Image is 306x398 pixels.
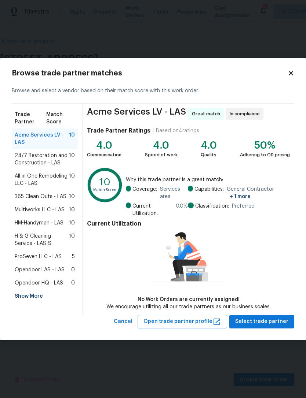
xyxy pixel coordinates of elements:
div: Speed of work [145,151,178,159]
span: Services area [160,186,188,200]
span: 0.0 % [176,202,188,217]
span: 0 [71,279,75,287]
text: Match Score [93,188,117,192]
span: 10 [69,219,75,227]
button: Cancel [111,315,135,328]
span: Why this trade partner is a great match: [126,176,290,183]
span: All in One Remodeling LLC - LAS [15,172,69,187]
span: Great match [192,110,223,118]
span: General Contractor [227,186,290,200]
div: Quality [201,151,217,159]
div: Show More [12,290,78,303]
div: No Work Orders are currently assigned! [106,296,271,303]
div: Browse and select a vendor based on their match score with this work order. [12,78,294,104]
span: 10 [69,193,75,200]
span: Current Utilization: [132,202,173,217]
span: ProSeven LLC - LAS [15,253,62,260]
span: Open trade partner profile [143,317,221,326]
span: + 1 more [230,194,251,199]
button: Open trade partner profile [138,315,227,328]
span: Multiworks LLC - LAS [15,206,65,213]
span: 10 [69,131,75,146]
h2: Browse trade partner matches [12,70,288,77]
span: Preferred [232,202,255,210]
div: 4.0 [87,142,121,149]
span: 10 [69,233,75,247]
span: 10 [69,206,75,213]
span: 365 Clean Outs - LAS [15,193,66,200]
span: 10 [69,172,75,187]
div: 50% [240,142,290,149]
span: Match Score [46,111,75,126]
div: Communication [87,151,121,159]
div: | [150,127,156,134]
span: 5 [72,253,75,260]
span: Acme Services LV - LAS [87,108,186,120]
div: 4.0 [201,142,217,149]
h4: Trade Partner Ratings [87,127,150,134]
span: Cancel [114,317,132,326]
span: Capabilities: [194,186,224,200]
span: Coverage: [132,186,157,200]
span: 10 [69,152,75,167]
span: Opendoor LAS - LAS [15,266,65,274]
span: 0 [71,266,75,274]
div: 4.0 [145,142,178,149]
div: We encourage utilizing all our trade partners as our business scales. [106,303,271,310]
span: Classification: [195,202,229,210]
span: Trade Partner [15,111,46,126]
button: Select trade partner [229,315,294,328]
h4: Current Utilization [87,220,290,227]
span: 24/7 Restoration and Construction - LAS [15,152,69,167]
span: Opendoor HQ - LAS [15,279,63,287]
text: 10 [99,177,110,187]
span: HM-Handyman - LAS [15,219,63,227]
span: Acme Services LV - LAS [15,131,69,146]
div: Based on 4 ratings [156,127,199,134]
span: Select trade partner [235,317,288,326]
span: In compliance [230,110,263,118]
div: Adhering to OD pricing [240,151,290,159]
span: H & G Cleaning Service - LAS-S [15,233,69,247]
